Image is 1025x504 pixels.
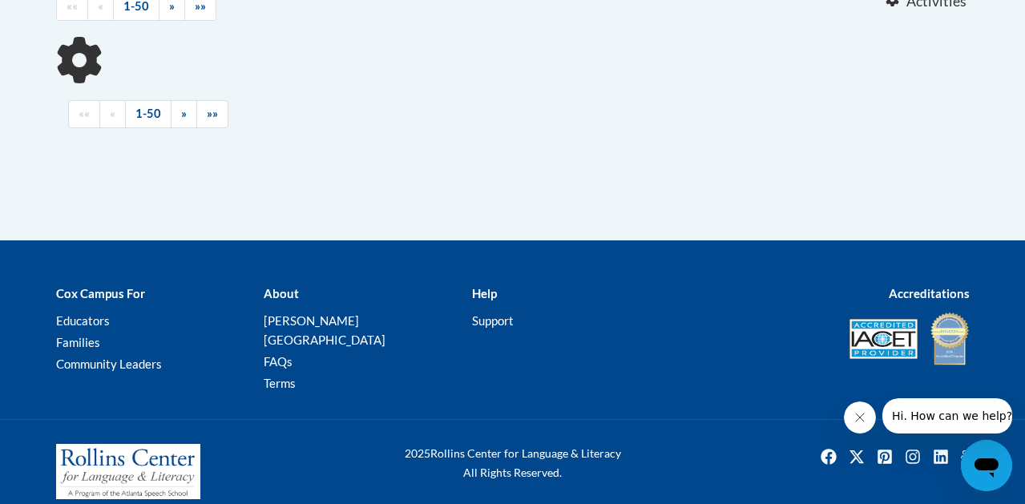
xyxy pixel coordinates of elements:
a: FAQs [264,354,293,369]
span: «« [79,107,90,120]
b: Accreditations [889,286,970,300]
a: Terms [264,376,296,390]
img: LinkedIn icon [928,444,954,470]
img: IDA® Accredited [930,311,970,367]
iframe: Message from company [882,398,1012,433]
iframe: Close message [844,401,876,433]
span: » [181,107,187,120]
a: Facebook [816,444,841,470]
a: Pinterest [872,444,898,470]
img: Twitter icon [844,444,870,470]
a: Instagram [900,444,926,470]
img: Facebook group icon [956,444,982,470]
a: Previous [99,100,126,128]
img: Facebook icon [816,444,841,470]
span: 2025 [405,446,430,460]
img: Rollins Center for Language & Literacy - A Program of the Atlanta Speech School [56,444,200,500]
a: Twitter [844,444,870,470]
a: 1-50 [125,100,172,128]
img: Accredited IACET® Provider [849,319,918,359]
span: « [110,107,115,120]
a: Support [472,313,514,328]
a: [PERSON_NAME][GEOGRAPHIC_DATA] [264,313,385,347]
span: »» [207,107,218,120]
img: Pinterest icon [872,444,898,470]
a: End [196,100,228,128]
iframe: Button to launch messaging window [961,440,1012,491]
a: Linkedin [928,444,954,470]
div: Rollins Center for Language & Literacy All Rights Reserved. [357,444,669,482]
b: Help [472,286,497,300]
a: Facebook Group [956,444,982,470]
a: Community Leaders [56,357,162,371]
b: Cox Campus For [56,286,145,300]
b: About [264,286,299,300]
a: Families [56,335,100,349]
img: Instagram icon [900,444,926,470]
a: Begining [68,100,100,128]
a: Educators [56,313,110,328]
a: Next [171,100,197,128]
